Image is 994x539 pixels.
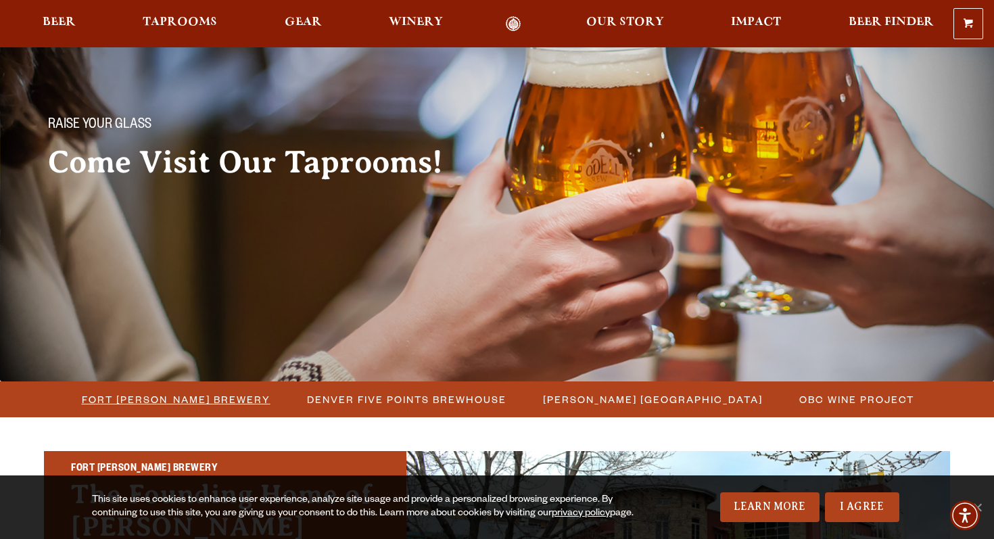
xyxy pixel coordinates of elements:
a: Impact [722,16,790,32]
a: Learn More [720,492,820,522]
a: OBC Wine Project [791,390,921,409]
span: Gear [285,17,322,28]
a: Beer Finder [840,16,943,32]
div: Accessibility Menu [950,500,980,530]
a: Fort [PERSON_NAME] Brewery [74,390,277,409]
a: Beer [34,16,85,32]
a: privacy policy [552,509,610,519]
a: Our Story [577,16,673,32]
span: Beer [43,17,76,28]
span: Taprooms [143,17,217,28]
span: Beer Finder [849,17,934,28]
span: Winery [389,17,443,28]
span: Our Story [586,17,664,28]
a: Taprooms [134,16,226,32]
a: Gear [276,16,331,32]
a: [PERSON_NAME] [GEOGRAPHIC_DATA] [535,390,770,409]
span: [PERSON_NAME] [GEOGRAPHIC_DATA] [543,390,763,409]
a: Odell Home [488,16,539,32]
span: Denver Five Points Brewhouse [307,390,506,409]
a: Winery [380,16,452,32]
div: This site uses cookies to enhance user experience, analyze site usage and provide a personalized ... [92,494,648,521]
a: I Agree [825,492,899,522]
h2: Come Visit Our Taprooms! [48,145,470,179]
span: Fort [PERSON_NAME] Brewery [82,390,270,409]
span: OBC Wine Project [799,390,914,409]
h2: Fort [PERSON_NAME] Brewery [71,461,379,478]
span: Impact [731,17,781,28]
span: Raise your glass [48,117,151,135]
a: Denver Five Points Brewhouse [299,390,513,409]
